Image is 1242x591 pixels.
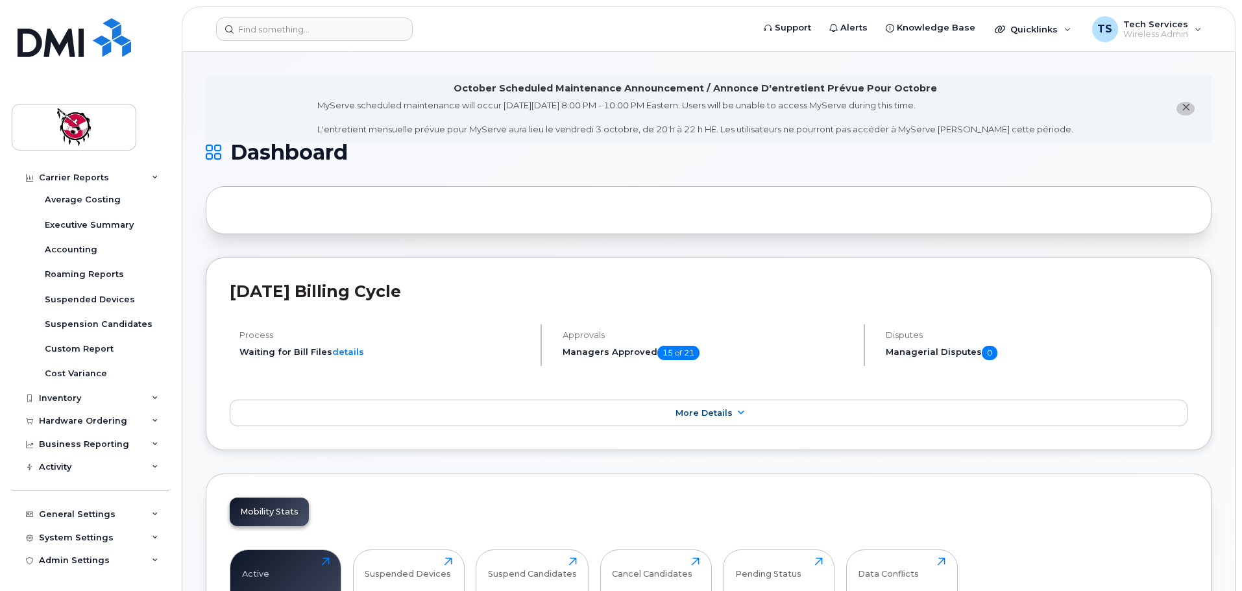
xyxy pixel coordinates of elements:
li: Waiting for Bill Files [239,346,530,358]
iframe: Messenger Launcher [1186,535,1232,581]
div: October Scheduled Maintenance Announcement / Annonce D'entretient Prévue Pour Octobre [454,82,937,95]
h2: [DATE] Billing Cycle [230,282,1187,301]
h4: Disputes [886,330,1187,340]
div: MyServe scheduled maintenance will occur [DATE][DATE] 8:00 PM - 10:00 PM Eastern. Users will be u... [317,99,1073,136]
div: Data Conflicts [858,557,919,579]
span: Dashboard [230,143,348,162]
span: 0 [982,346,997,360]
h4: Approvals [563,330,853,340]
div: Pending Status [735,557,801,579]
div: Suspended Devices [365,557,451,579]
span: 15 of 21 [657,346,700,360]
a: details [332,346,364,357]
button: close notification [1176,102,1195,115]
div: Active [242,557,269,579]
div: Cancel Candidates [612,557,692,579]
h5: Managerial Disputes [886,346,1187,360]
h5: Managers Approved [563,346,853,360]
h4: Process [239,330,530,340]
span: More Details [676,408,733,418]
div: Suspend Candidates [488,557,577,579]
